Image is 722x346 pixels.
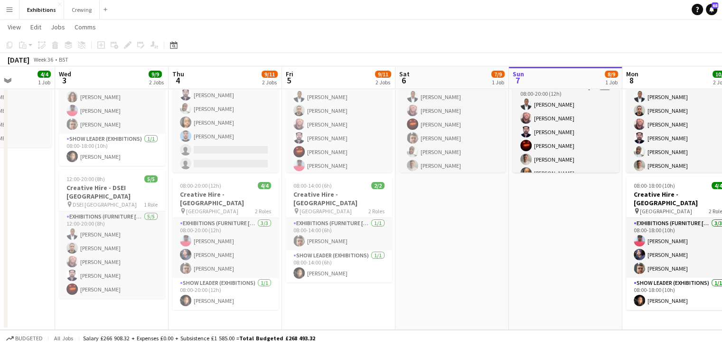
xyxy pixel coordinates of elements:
[66,175,105,182] span: 12:00-20:00 (8h)
[300,208,352,215] span: [GEOGRAPHIC_DATA]
[75,23,96,31] span: Comms
[398,75,410,86] span: 6
[144,175,158,182] span: 5/5
[625,75,638,86] span: 8
[19,0,64,19] button: Exhibitions
[239,335,315,342] span: Total Budgeted £268 493.32
[71,21,100,33] a: Comms
[144,201,158,208] span: 1 Role
[375,71,391,78] span: 9/11
[59,32,165,166] app-job-card: 08:00-18:00 (10h)4/4Creative Hire - [GEOGRAPHIC_DATA] [GEOGRAPHIC_DATA]2 RolesExhibitions (Furnit...
[172,32,279,173] app-job-card: 08:00-20:00 (12h)5/7Creative Hire - DSEI [GEOGRAPHIC_DATA] DSEI [GEOGRAPHIC_DATA]1 RoleExhibition...
[284,75,293,86] span: 5
[149,71,162,78] span: 9/9
[258,182,271,189] span: 4/4
[149,79,164,86] div: 2 Jobs
[64,0,100,19] button: Crewing
[180,182,221,189] span: 08:00-20:00 (12h)
[640,208,692,215] span: [GEOGRAPHIC_DATA]
[375,79,391,86] div: 2 Jobs
[172,190,279,207] h3: Creative Hire - [GEOGRAPHIC_DATA]
[15,335,43,342] span: Budgeted
[492,79,504,86] div: 1 Job
[399,70,410,78] span: Sat
[286,250,392,282] app-card-role: Show Leader (Exhibitions)1/108:00-14:00 (6h)[PERSON_NAME]
[605,71,618,78] span: 8/9
[712,2,718,9] span: 68
[27,21,45,33] a: Edit
[51,23,65,31] span: Jobs
[626,70,638,78] span: Mon
[513,82,619,210] app-card-role: Exhibitions (Furniture [PERSON_NAME])8/808:00-20:00 (12h)[PERSON_NAME][PERSON_NAME][PERSON_NAME][...
[38,71,51,78] span: 4/4
[605,79,618,86] div: 1 Job
[59,74,165,134] app-card-role: Exhibitions (Furniture [PERSON_NAME])3/308:00-18:00 (10h)[PERSON_NAME][PERSON_NAME][PERSON_NAME]
[286,70,293,78] span: Fri
[38,79,50,86] div: 1 Job
[262,79,277,86] div: 2 Jobs
[491,71,505,78] span: 7/9
[172,176,279,310] app-job-card: 08:00-20:00 (12h)4/4Creative Hire - [GEOGRAPHIC_DATA] [GEOGRAPHIC_DATA]2 RolesExhibitions (Furnit...
[286,218,392,250] app-card-role: Exhibitions (Furniture [PERSON_NAME])1/108:00-14:00 (6h)[PERSON_NAME]
[255,208,271,215] span: 2 Roles
[59,56,68,63] div: BST
[293,182,332,189] span: 08:00-14:00 (6h)
[4,21,25,33] a: View
[172,58,279,173] app-card-role: Exhibitions (Furniture [PERSON_NAME])3I1A5/708:00-20:00 (12h)[PERSON_NAME][PERSON_NAME][PERSON_NA...
[59,70,71,78] span: Wed
[368,208,384,215] span: 2 Roles
[186,208,238,215] span: [GEOGRAPHIC_DATA]
[31,56,55,63] span: Week 36
[286,190,392,207] h3: Creative Hire - [GEOGRAPHIC_DATA]
[262,71,278,78] span: 9/11
[513,32,619,173] app-job-card: In progress08:00-20:00 (12h)8/9Creative Hire - DSEI [GEOGRAPHIC_DATA] DSEI [GEOGRAPHIC_DATA]2 Rol...
[171,75,184,86] span: 4
[83,335,315,342] div: Salary £266 908.32 + Expenses £0.00 + Subsistence £1 585.00 =
[30,23,41,31] span: Edit
[47,21,69,33] a: Jobs
[706,4,717,15] a: 68
[52,335,75,342] span: All jobs
[59,134,165,166] app-card-role: Show Leader (Exhibitions)1/108:00-18:00 (10h)[PERSON_NAME]
[57,75,71,86] span: 3
[286,32,392,173] app-job-card: 08:00-20:00 (12h)7/9Creative Hire - DSEI [GEOGRAPHIC_DATA] DSEI [GEOGRAPHIC_DATA]2 RolesExhibitio...
[59,170,165,299] app-job-card: 12:00-20:00 (8h)5/5Creative Hire - DSEI [GEOGRAPHIC_DATA] DSEI [GEOGRAPHIC_DATA]1 RoleExhibitions...
[59,211,165,299] app-card-role: Exhibitions (Furniture [PERSON_NAME])5/512:00-20:00 (8h)[PERSON_NAME][PERSON_NAME][PERSON_NAME][P...
[59,183,165,200] h3: Creative Hire - DSEI [GEOGRAPHIC_DATA]
[371,182,384,189] span: 2/2
[5,333,44,344] button: Budgeted
[513,70,524,78] span: Sun
[8,55,29,64] div: [DATE]
[286,176,392,282] app-job-card: 08:00-14:00 (6h)2/2Creative Hire - [GEOGRAPHIC_DATA] [GEOGRAPHIC_DATA]2 RolesExhibitions (Furnitu...
[286,74,392,202] app-card-role: Exhibitions (Furniture [PERSON_NAME])2I7/808:00-20:00 (12h)[PERSON_NAME][PERSON_NAME][PERSON_NAME...
[399,74,506,202] app-card-role: Exhibitions (Furniture [PERSON_NAME])1A6/808:00-20:00 (12h)[PERSON_NAME][PERSON_NAME][PERSON_NAME...
[73,201,137,208] span: DSEI [GEOGRAPHIC_DATA]
[172,278,279,310] app-card-role: Show Leader (Exhibitions)1/108:00-20:00 (12h)[PERSON_NAME]
[511,75,524,86] span: 7
[634,182,675,189] span: 08:00-18:00 (10h)
[172,218,279,278] app-card-role: Exhibitions (Furniture [PERSON_NAME])3/308:00-20:00 (12h)[PERSON_NAME][PERSON_NAME][PERSON_NAME]
[399,32,506,173] app-job-card: 08:00-20:00 (12h)7/9Creative Hire - DSEI [GEOGRAPHIC_DATA] DSEI [GEOGRAPHIC_DATA]2 RolesExhibitio...
[8,23,21,31] span: View
[172,70,184,78] span: Thu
